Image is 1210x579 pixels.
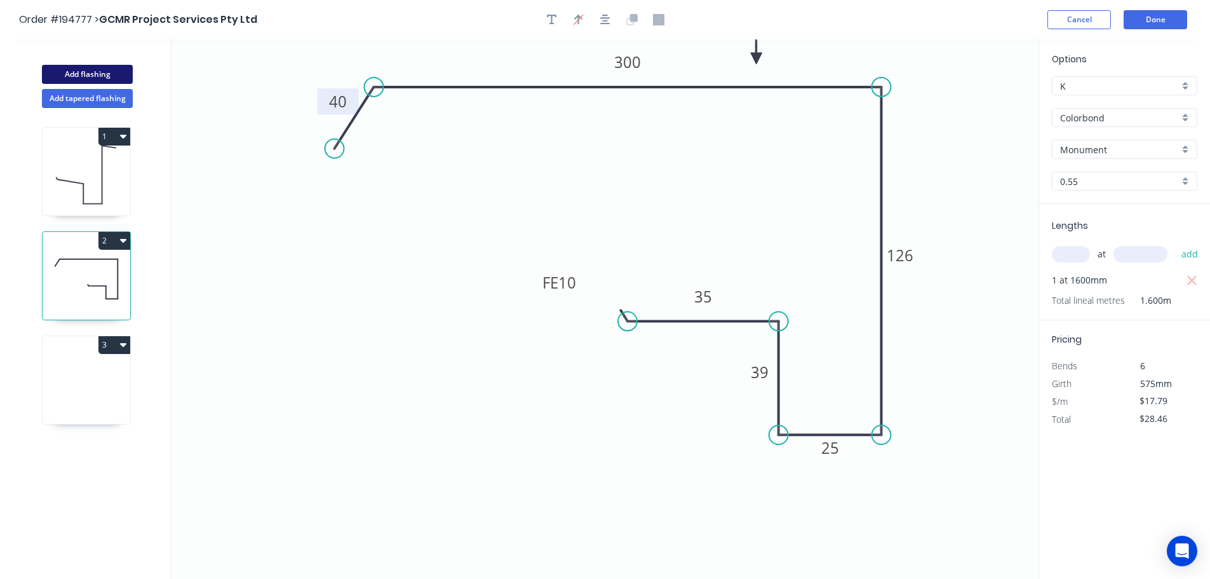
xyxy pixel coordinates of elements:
[98,336,130,354] button: 3
[1052,219,1088,232] span: Lengths
[694,286,712,307] tspan: 35
[1052,333,1082,346] span: Pricing
[171,39,1039,579] svg: 0
[614,51,641,72] tspan: 300
[542,272,558,293] tspan: FE
[42,65,133,84] button: Add flashing
[751,362,769,383] tspan: 39
[1175,243,1205,265] button: add
[1052,53,1087,65] span: Options
[99,12,257,27] span: GCMR Project Services Pty Ltd
[1052,271,1107,289] span: 1 at 1600mm
[821,437,839,458] tspan: 25
[1167,536,1197,566] div: Open Intercom Messenger
[1125,292,1171,310] span: 1.600m
[1124,10,1187,29] button: Done
[558,272,576,293] tspan: 10
[1052,378,1072,390] span: Girth
[1140,360,1145,372] span: 6
[1052,395,1068,407] span: $/m
[1052,292,1125,310] span: Total lineal metres
[1140,378,1172,390] span: 575mm
[19,12,99,27] span: Order #194777 >
[1060,175,1179,188] input: Thickness
[1052,413,1071,425] span: Total
[1052,360,1077,372] span: Bends
[98,232,130,250] button: 2
[42,89,133,108] button: Add tapered flashing
[1060,143,1179,156] input: Colour
[98,128,130,146] button: 1
[1060,111,1179,125] input: Material
[1060,79,1179,93] input: Price level
[1098,245,1106,263] span: at
[887,245,913,266] tspan: 126
[329,91,347,112] tspan: 40
[1047,10,1111,29] button: Cancel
